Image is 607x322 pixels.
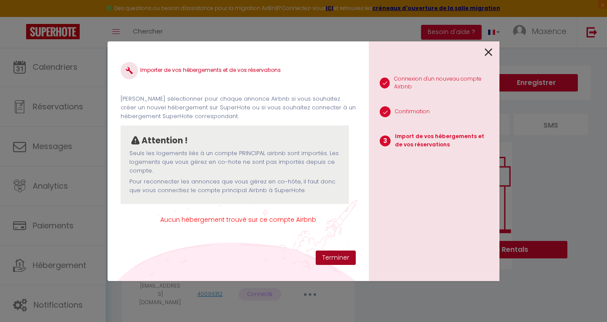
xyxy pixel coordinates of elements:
p: Seuls les logements liés à un compte PRINCIPAL airbnb sont importés. Les logements que vous gérez... [129,149,340,176]
p: Confirmation [395,108,430,116]
p: Connexion d'un nouveau compte Airbnb [394,75,492,92]
button: Ouvrir le widget de chat LiveChat [7,3,33,30]
p: Attention ! [142,134,188,147]
span: Aucun hébergement trouvé sur ce compte Airbnb [121,215,356,224]
p: Pour reconnecter les annonces que vous gérez en co-hôte, il faut donc que vous connectiez le comp... [129,177,340,195]
button: Terminer [316,251,356,265]
span: 3 [380,136,391,146]
p: Import de vos hébergements et de vos réservations [395,132,492,149]
p: [PERSON_NAME] sélectionner pour chaque annonce Airbnb si vous souhaitez créer un nouvel hébergeme... [121,95,356,121]
h4: Importer de vos hébergements et de vos réservations [121,62,356,79]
